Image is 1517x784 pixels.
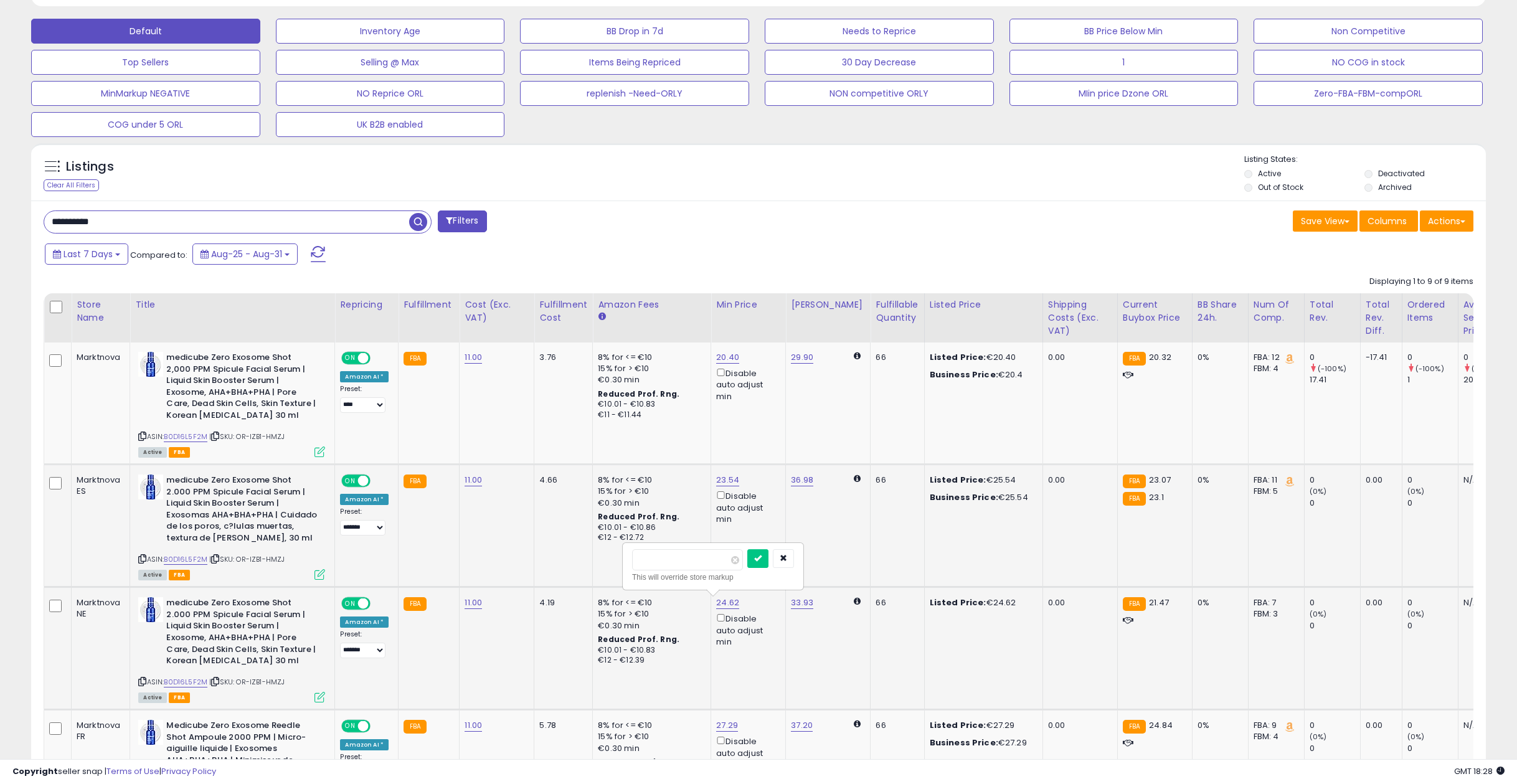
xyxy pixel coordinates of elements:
div: FBA: 9 [1254,720,1295,731]
div: Cost (Exc. VAT) [465,298,529,324]
button: BB Drop in 7d [520,19,749,44]
b: Listed Price: [930,597,986,608]
img: 41cp9SKU3cL._SL40_.jpg [138,352,163,377]
small: (-100%) [1472,364,1500,374]
button: Aug-25 - Aug-31 [192,243,298,265]
span: ON [343,476,359,486]
div: 0 [1407,620,1458,631]
button: Inventory Age [276,19,505,44]
div: 0 [1310,498,1360,509]
span: | SKU: OR-IZB1-HMZJ [209,677,285,687]
span: FBA [169,692,190,703]
div: 3.76 [539,352,583,363]
div: Preset: [340,385,389,413]
button: MIin price Dzone ORL [1009,81,1239,106]
div: Current Buybox Price [1123,298,1187,324]
span: | SKU: OR-IZB1-HMZJ [209,554,285,564]
div: Marktnova ES [77,475,120,497]
div: 8% for <= €10 [598,352,701,363]
button: Columns [1359,210,1418,232]
div: 0.00 [1048,597,1108,608]
span: 24.84 [1149,719,1173,731]
div: Ordered Items [1407,298,1453,324]
div: Avg Selling Price [1463,298,1509,338]
button: Filters [438,210,486,232]
div: €0.30 min [598,743,701,754]
span: OFF [369,353,389,364]
div: €27.29 [930,720,1033,731]
img: 41cp9SKU3cL._SL40_.jpg [138,475,163,499]
span: OFF [369,598,389,609]
b: medicube Zero Exosome Shot 2.000 PPM Spicule Facial Serum | Liquid Skin Booster Serum | Exosome, ... [166,597,318,669]
small: FBA [1123,597,1146,611]
a: 11.00 [465,597,482,609]
div: 0.00 [1048,720,1108,731]
span: Aug-25 - Aug-31 [211,248,282,260]
div: €20.4 [930,369,1033,380]
span: All listings currently available for purchase on Amazon [138,692,167,703]
div: N/A [1463,720,1505,731]
div: €10.01 - €10.83 [598,399,701,410]
div: Preset: [340,508,389,536]
div: FBA: 12 [1254,352,1295,363]
a: B0D16L5F2M [164,554,207,565]
strong: Copyright [12,765,58,777]
div: Num of Comp. [1254,298,1299,324]
a: 27.29 [716,719,738,732]
div: Clear All Filters [44,179,99,191]
b: medicube Zero Exosome Shot 2.000 PPM Spicule Facial Serum | Liquid Skin Booster Serum | Exosomas ... [166,475,318,547]
div: Repricing [340,298,393,311]
button: BB Price Below Min [1009,19,1239,44]
div: Marktnova [77,352,120,363]
div: €10.01 - €10.86 [598,522,701,533]
div: Total Rev. [1310,298,1355,324]
a: 36.98 [791,474,813,486]
span: 21.47 [1149,597,1169,608]
label: Archived [1378,182,1412,192]
div: 4.66 [539,475,583,486]
div: 15% for > €10 [598,731,701,742]
button: 1 [1009,50,1239,75]
div: €12 - €12.39 [598,655,701,666]
small: FBA [404,352,427,366]
div: 0% [1198,597,1239,608]
button: UK B2B enabled [276,112,505,137]
span: 23.07 [1149,474,1171,486]
button: 30 Day Decrease [765,50,994,75]
label: Out of Stock [1258,182,1303,192]
small: (0%) [1310,732,1327,742]
div: Min Price [716,298,780,311]
a: B0D16L5F2M [164,677,207,687]
b: Reduced Prof. Rng. [598,634,679,645]
div: Disable auto adjust min [716,734,776,770]
small: FBA [1123,492,1146,506]
span: 2025-09-8 18:28 GMT [1454,765,1505,777]
div: Shipping Costs (Exc. VAT) [1048,298,1112,338]
span: 20.32 [1149,351,1171,363]
div: 0.00 [1366,597,1392,608]
span: Columns [1368,215,1407,227]
div: Preset: [340,630,389,658]
div: Fulfillment [404,298,454,311]
img: 41cp9SKU3cL._SL40_.jpg [138,720,163,745]
a: 11.00 [465,351,482,364]
div: Disable auto adjust min [716,612,776,648]
button: MinMarkup NEGATIVE [31,81,260,106]
small: (0%) [1407,609,1425,619]
small: (-100%) [1415,364,1444,374]
a: 29.90 [791,351,813,364]
a: 11.00 [465,719,482,732]
div: Amazon AI * [340,494,389,505]
button: Save View [1293,210,1358,232]
span: OFF [369,721,389,732]
div: 8% for <= €10 [598,475,701,486]
div: Amazon AI * [340,616,389,628]
a: Terms of Use [106,765,159,777]
div: 0.00 [1048,352,1108,363]
a: 24.62 [716,597,739,609]
span: Last 7 Days [64,248,113,260]
div: Marktnova NE [77,597,120,620]
small: (0%) [1310,486,1327,496]
a: 20.40 [716,351,739,364]
span: All listings currently available for purchase on Amazon [138,447,167,458]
